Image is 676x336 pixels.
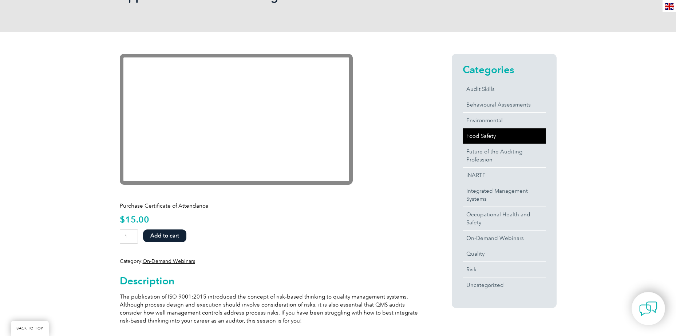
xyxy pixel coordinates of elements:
[463,231,546,246] a: On-Demand Webinars
[143,258,195,264] a: On-Demand Webinars
[463,168,546,183] a: iNARTE
[120,202,426,210] p: Purchase Certificate of Attendance
[463,262,546,277] a: Risk
[463,246,546,261] a: Quality
[120,275,426,287] h2: Description
[120,258,195,264] span: Category:
[11,321,49,336] a: BACK TO TOP
[463,144,546,167] a: Future of the Auditing Profession
[463,81,546,97] a: Audit Skills
[463,97,546,112] a: Behavioural Assessments
[120,214,125,225] span: $
[463,183,546,207] a: Integrated Management Systems
[463,207,546,230] a: Occupational Health and Safety
[120,229,138,244] input: Product quantity
[463,277,546,293] a: Uncategorized
[639,300,657,318] img: contact-chat.png
[143,229,186,242] button: Add to cart
[463,64,546,75] h2: Categories
[120,214,149,225] bdi: 15.00
[665,3,674,10] img: en
[463,128,546,144] a: Food Safety
[120,54,353,185] iframe: YouTube video player
[463,113,546,128] a: Environmental
[120,293,426,325] p: The publication of ISO 9001:2015 introduced the concept of risk-based thinking to quality managem...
